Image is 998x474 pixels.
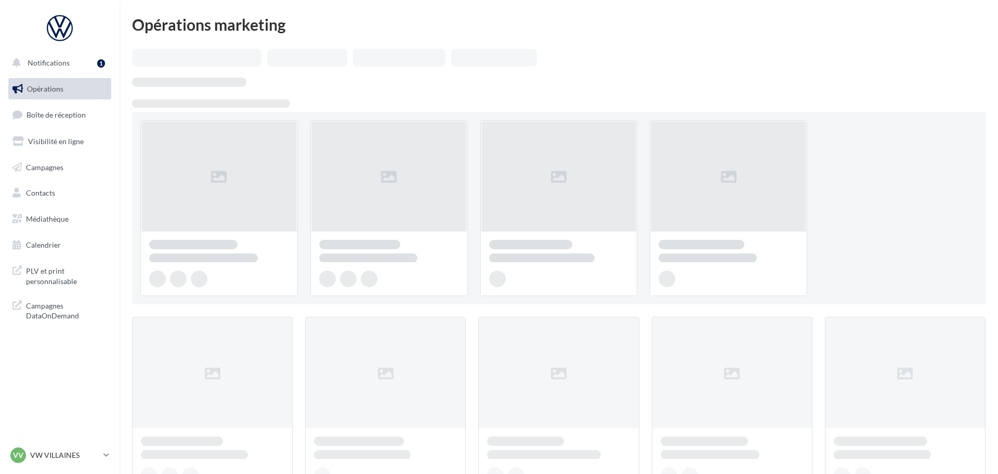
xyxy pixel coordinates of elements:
[6,208,113,230] a: Médiathèque
[26,162,63,171] span: Campagnes
[26,214,69,223] span: Médiathèque
[6,78,113,100] a: Opérations
[6,294,113,325] a: Campagnes DataOnDemand
[28,58,70,67] span: Notifications
[26,240,61,249] span: Calendrier
[6,131,113,152] a: Visibilité en ligne
[6,104,113,126] a: Boîte de réception
[6,157,113,178] a: Campagnes
[132,17,986,32] div: Opérations marketing
[6,260,113,290] a: PLV et print personnalisable
[13,450,23,460] span: VV
[6,182,113,204] a: Contacts
[28,137,84,146] span: Visibilité en ligne
[97,59,105,68] div: 1
[26,264,107,286] span: PLV et print personnalisable
[27,84,63,93] span: Opérations
[26,299,107,321] span: Campagnes DataOnDemand
[26,188,55,197] span: Contacts
[27,110,86,119] span: Boîte de réception
[30,450,99,460] p: VW VILLAINES
[6,234,113,256] a: Calendrier
[6,52,109,74] button: Notifications 1
[8,445,111,465] a: VV VW VILLAINES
